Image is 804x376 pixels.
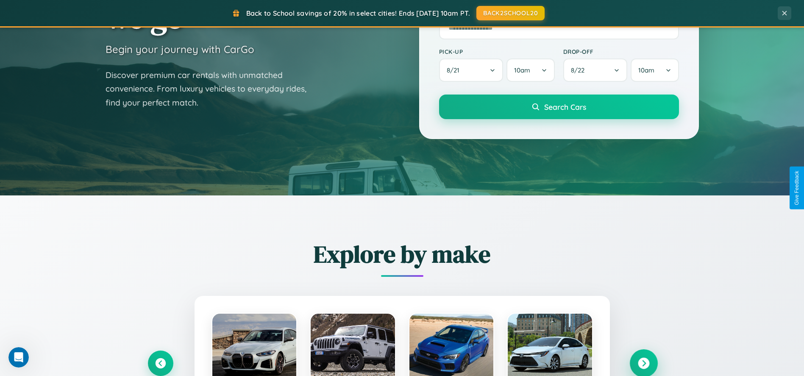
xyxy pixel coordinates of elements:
[439,95,679,119] button: Search Cars
[476,6,545,20] button: BACK2SCHOOL20
[439,48,555,55] label: Pick-up
[544,102,586,111] span: Search Cars
[447,66,464,74] span: 8 / 21
[506,58,554,82] button: 10am
[631,58,679,82] button: 10am
[794,171,800,205] div: Give Feedback
[106,68,317,110] p: Discover premium car rentals with unmatched convenience. From luxury vehicles to everyday rides, ...
[148,238,657,270] h2: Explore by make
[563,58,628,82] button: 8/22
[514,66,530,74] span: 10am
[106,43,254,56] h3: Begin your journey with CarGo
[571,66,589,74] span: 8 / 22
[439,58,504,82] button: 8/21
[246,9,470,17] span: Back to School savings of 20% in select cities! Ends [DATE] 10am PT.
[563,48,679,55] label: Drop-off
[8,347,29,368] iframe: Intercom live chat
[638,66,654,74] span: 10am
